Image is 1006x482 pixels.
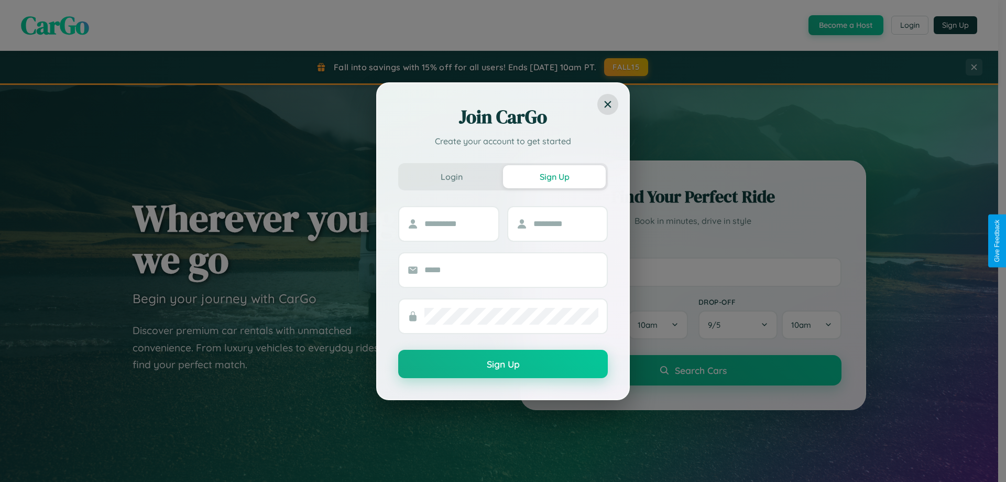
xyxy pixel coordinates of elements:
button: Sign Up [503,165,606,188]
h2: Join CarGo [398,104,608,130]
button: Login [400,165,503,188]
div: Give Feedback [993,220,1001,262]
p: Create your account to get started [398,135,608,147]
button: Sign Up [398,350,608,378]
